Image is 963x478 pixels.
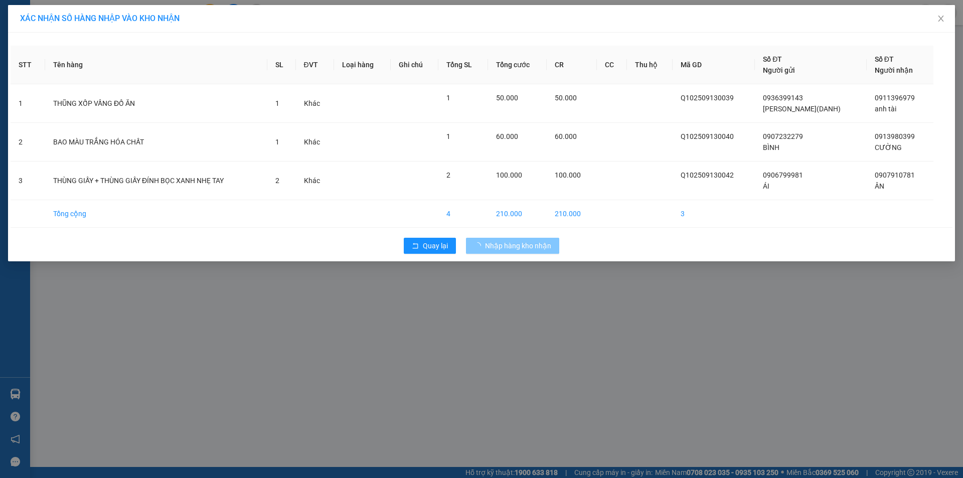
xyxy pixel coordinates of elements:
td: 210.000 [488,200,547,228]
th: Tên hàng [45,46,267,84]
span: CƯỜNG [875,143,902,151]
td: 3 [11,162,45,200]
th: STT [11,46,45,84]
th: Tổng SL [438,46,488,84]
div: pk dental lab [96,21,168,33]
span: Nhận: [96,10,120,20]
span: 0911396979 [875,94,915,102]
span: 0936399143 [763,94,803,102]
span: 0906799981 [763,171,803,179]
span: Người gửi [763,66,795,74]
td: Khác [296,162,334,200]
span: Người nhận [875,66,913,74]
span: 2 [446,171,450,179]
span: 50.000 [496,94,518,102]
span: Quay lại [423,240,448,251]
th: Ghi chú [391,46,438,84]
span: BÌNH [763,143,779,151]
span: 100.000 [555,171,581,179]
span: Q102509130039 [681,94,734,102]
th: Mã GD [673,46,755,84]
td: Khác [296,84,334,123]
span: 1 [446,132,450,140]
td: BAO MÀU TRẮNG HÓA CHẤT [45,123,267,162]
div: Trạm 128 [9,9,89,21]
th: Thu hộ [627,46,673,84]
th: Loại hàng [334,46,391,84]
span: CR : [8,66,23,76]
span: 1 [446,94,450,102]
span: XÁC NHẬN SỐ HÀNG NHẬP VÀO KHO NHẬN [20,14,180,23]
span: 1 [275,99,279,107]
span: 60.000 [555,132,577,140]
td: THŨNG XỐP VẦNG ĐỒ ĂN [45,84,267,123]
span: ÂN [875,182,884,190]
span: [PERSON_NAME](DANH) [763,105,841,113]
span: 1 [275,138,279,146]
span: anh tài [875,105,896,113]
td: 4 [438,200,488,228]
span: 2 [275,177,279,185]
button: rollbackQuay lại [404,238,456,254]
td: 2 [11,123,45,162]
button: Close [927,5,955,33]
td: Tổng cộng [45,200,267,228]
span: 0913980399 [875,132,915,140]
td: 1 [11,84,45,123]
span: 100.000 [496,171,522,179]
div: Quận 10 [96,9,168,21]
th: ĐVT [296,46,334,84]
th: CC [597,46,626,84]
th: CR [547,46,597,84]
span: Q102509130042 [681,171,734,179]
span: 0907910781 [875,171,915,179]
span: Số ĐT [875,55,894,63]
span: Q102509130040 [681,132,734,140]
td: THÙNG GIẤY + THÙNG GIẤY ĐÍNH BỌC XANH NHẸ TAY [45,162,267,200]
span: ÁI [763,182,769,190]
td: Khác [296,123,334,162]
span: close [937,15,945,23]
button: Nhập hàng kho nhận [466,238,559,254]
th: SL [267,46,296,84]
div: nk [PERSON_NAME] [9,21,89,45]
span: Gửi: [9,10,24,20]
span: 50.000 [555,94,577,102]
span: 0907232279 [763,132,803,140]
div: 40.000 [8,65,90,77]
td: 210.000 [547,200,597,228]
span: rollback [412,242,419,250]
span: Nhập hàng kho nhận [485,240,551,251]
div: 051186000043 [96,47,168,59]
span: Số ĐT [763,55,782,63]
td: 3 [673,200,755,228]
th: Tổng cước [488,46,547,84]
span: 60.000 [496,132,518,140]
span: loading [474,242,485,249]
